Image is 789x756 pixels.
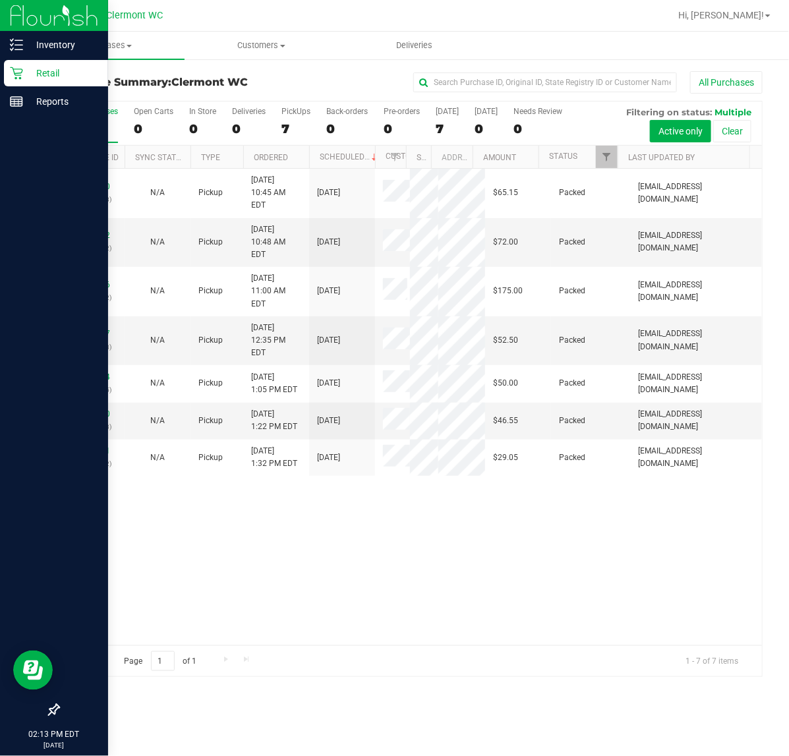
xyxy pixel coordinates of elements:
span: [EMAIL_ADDRESS][DOMAIN_NAME] [638,445,754,470]
span: [DATE] 10:48 AM EDT [251,223,301,262]
span: [DATE] 12:35 PM EDT [251,322,301,360]
p: 02:13 PM EDT [6,728,102,740]
a: Last Updated By [628,153,695,162]
div: Deliveries [232,107,266,116]
div: 0 [134,121,173,136]
span: Packed [559,377,585,390]
span: [DATE] 1:32 PM EDT [251,445,297,470]
span: [DATE] [317,451,340,464]
div: [DATE] [436,107,459,116]
a: Type [201,153,220,162]
span: Hi, [PERSON_NAME]! [678,10,764,20]
div: 7 [436,121,459,136]
span: Packed [559,415,585,427]
span: [DATE] [317,236,340,248]
span: Multiple [715,107,751,117]
a: Filter [596,146,618,168]
span: [EMAIL_ADDRESS][DOMAIN_NAME] [638,371,754,396]
span: Deliveries [379,40,451,51]
a: Sync Status [135,153,186,162]
div: 0 [326,121,368,136]
a: Purchases [32,32,185,59]
span: [DATE] 1:05 PM EDT [251,371,297,396]
span: [EMAIL_ADDRESS][DOMAIN_NAME] [638,279,754,304]
span: Pickup [198,334,223,347]
span: Clermont WC [106,10,163,21]
span: $175.00 [493,285,523,297]
span: Pickup [198,236,223,248]
span: Page of 1 [113,651,208,672]
button: N/A [150,451,165,464]
a: State Registry ID [417,153,486,162]
span: Not Applicable [150,237,165,247]
a: Deliveries [338,32,491,59]
span: [EMAIL_ADDRESS][DOMAIN_NAME] [638,328,754,353]
div: PickUps [281,107,310,116]
th: Address [431,146,473,169]
span: $52.50 [493,334,518,347]
p: [DATE] [6,740,102,750]
span: Pickup [198,285,223,297]
span: Pickup [198,187,223,199]
span: $72.00 [493,236,518,248]
div: 7 [281,121,310,136]
div: Pre-orders [384,107,420,116]
span: Pickup [198,415,223,427]
a: Status [549,152,577,161]
a: Customers [185,32,337,59]
div: Back-orders [326,107,368,116]
div: 0 [513,121,562,136]
inline-svg: Reports [10,95,23,108]
inline-svg: Retail [10,67,23,80]
span: Not Applicable [150,416,165,425]
span: [DATE] 10:45 AM EDT [251,174,301,212]
span: Pickup [198,451,223,464]
input: Search Purchase ID, Original ID, State Registry ID or Customer Name... [413,73,677,92]
button: Active only [650,120,711,142]
button: All Purchases [690,71,763,94]
span: $46.55 [493,415,518,427]
iframe: Resource center [13,651,53,690]
span: Packed [559,236,585,248]
span: [DATE] 1:22 PM EDT [251,408,297,433]
div: 0 [384,121,420,136]
button: N/A [150,415,165,427]
button: N/A [150,187,165,199]
span: [DATE] [317,187,340,199]
div: Needs Review [513,107,562,116]
span: $50.00 [493,377,518,390]
a: Ordered [254,153,288,162]
button: N/A [150,236,165,248]
button: N/A [150,285,165,297]
span: Not Applicable [150,286,165,295]
span: [DATE] [317,377,340,390]
span: [EMAIL_ADDRESS][DOMAIN_NAME] [638,181,754,206]
span: Purchases [32,40,185,51]
a: Scheduled [320,152,380,161]
span: [DATE] [317,285,340,297]
span: Not Applicable [150,453,165,462]
span: Filtering on status: [626,107,712,117]
span: [EMAIL_ADDRESS][DOMAIN_NAME] [638,408,754,433]
p: Retail [23,65,102,81]
span: Packed [559,334,585,347]
span: Packed [559,187,585,199]
p: Reports [23,94,102,109]
span: 1 - 7 of 7 items [675,651,749,671]
button: Clear [713,120,751,142]
input: 1 [151,651,175,672]
span: [EMAIL_ADDRESS][DOMAIN_NAME] [638,229,754,254]
span: Clermont WC [171,76,248,88]
div: [DATE] [475,107,498,116]
div: In Store [189,107,216,116]
div: 0 [475,121,498,136]
span: Customers [185,40,337,51]
a: Filter [384,146,406,168]
span: [DATE] [317,415,340,427]
div: 0 [189,121,216,136]
span: Not Applicable [150,378,165,388]
div: 0 [232,121,266,136]
span: Packed [559,451,585,464]
span: Packed [559,285,585,297]
span: Not Applicable [150,335,165,345]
